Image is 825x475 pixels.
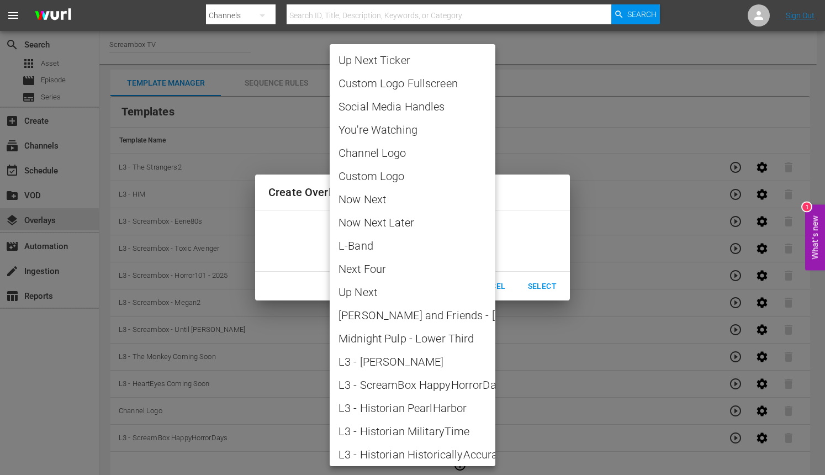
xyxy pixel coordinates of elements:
span: Up Next Ticker [339,52,486,68]
div: 1 [802,203,811,212]
span: menu [7,9,20,22]
span: L3 - Historian MilitaryTime [339,423,486,440]
button: Open Feedback Widget [805,205,825,271]
span: You're Watching [339,122,486,138]
span: Next Four [339,261,486,277]
span: Now Next [339,191,486,208]
span: Search [627,4,657,24]
span: L3 - [PERSON_NAME] [339,353,486,370]
span: L3 - ScreamBox HappyHorrorDays [339,377,486,393]
a: Sign Out [786,11,815,20]
span: Now Next Later [339,214,486,231]
span: Custom Logo Fullscreen [339,75,486,92]
span: Channel Logo [339,145,486,161]
span: Midnight Pulp - Lower Third [339,330,486,347]
span: L3 - Historian PearlHarbor [339,400,486,416]
span: Up Next [339,284,486,300]
span: Custom Logo [339,168,486,184]
span: Social Media Handles [339,98,486,115]
img: ans4CAIJ8jUAAAAAAAAAAAAAAAAAAAAAAAAgQb4GAAAAAAAAAAAAAAAAAAAAAAAAJMjXAAAAAAAAAAAAAAAAAAAAAAAAgAT5G... [27,3,80,29]
span: L-Band [339,237,486,254]
span: [PERSON_NAME] and Friends - [DATE] Lower Third [339,307,486,324]
span: L3 - Historian HistoricallyAccurate [339,446,486,463]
